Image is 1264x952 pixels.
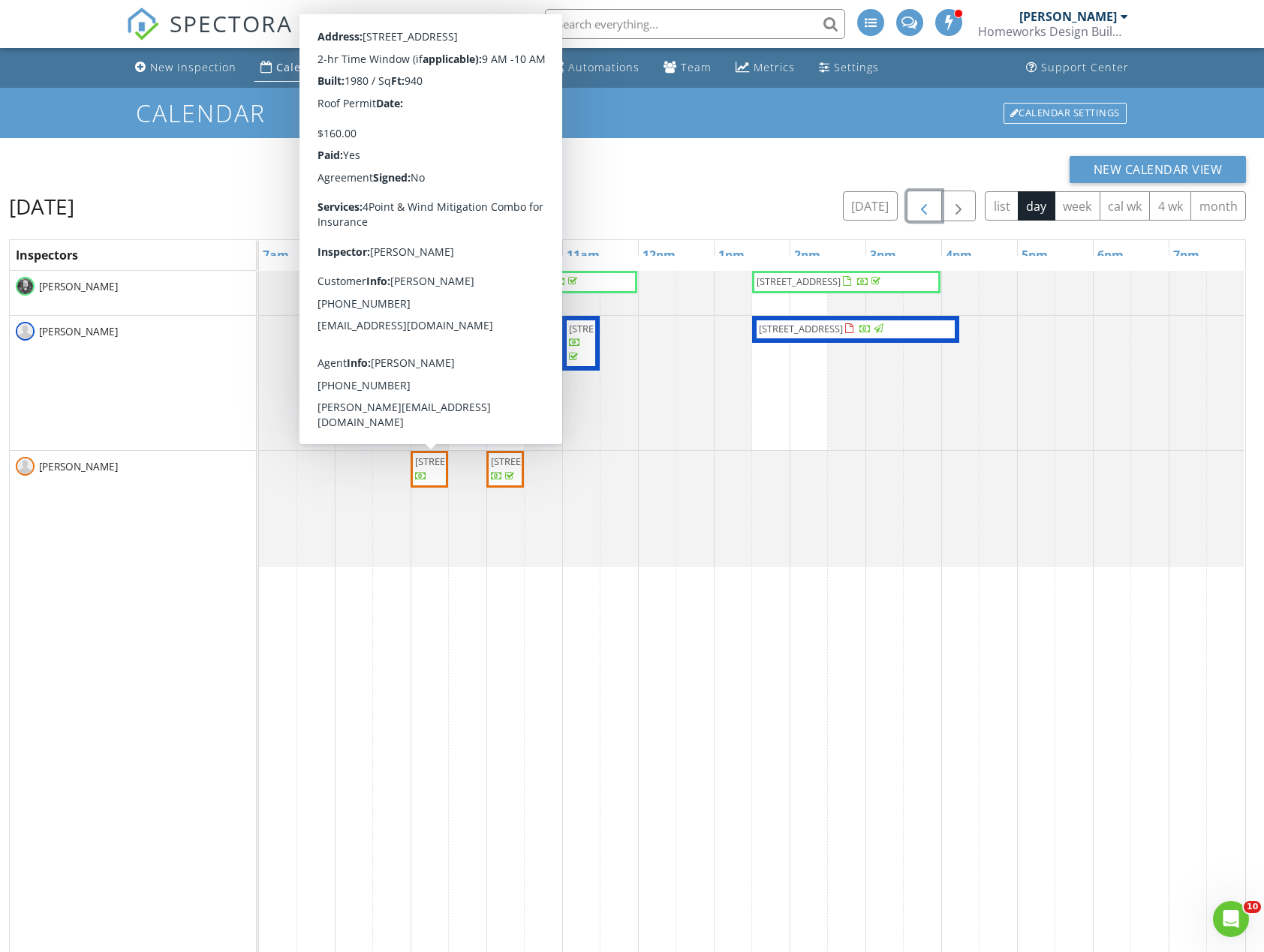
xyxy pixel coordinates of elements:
[336,243,369,267] a: 8am
[36,324,121,339] span: [PERSON_NAME]
[1244,901,1261,913] span: 10
[16,247,78,263] span: Inspectors
[1018,243,1052,267] a: 5pm
[1002,101,1128,125] a: Calendar Settings
[346,54,437,82] a: Dashboard
[757,275,841,288] span: [STREET_ADDRESS]
[843,191,898,221] button: [DATE]
[681,60,712,74] div: Team
[834,60,879,74] div: Settings
[126,20,293,52] a: SPECTORA
[790,243,824,267] a: 2pm
[1100,191,1151,221] button: cal wk
[754,60,795,74] div: Metrics
[941,191,977,221] button: Next day
[1149,191,1191,221] button: 4 wk
[126,8,159,41] img: The Best Home Inspection Software - Spectora
[715,243,748,267] a: 1pm
[1020,54,1135,82] a: Support Center
[9,191,74,221] h2: [DATE]
[907,191,942,221] button: Previous day
[1004,103,1127,124] div: Calendar Settings
[411,243,445,267] a: 9am
[1169,243,1203,267] a: 7pm
[568,60,640,74] div: Automations
[942,243,976,267] a: 4pm
[985,191,1019,221] button: list
[136,100,1128,126] h1: Calendar
[545,9,845,39] input: Search everything...
[730,54,801,82] a: Metrics
[563,243,603,267] a: 11am
[491,455,575,468] span: [STREET_ADDRESS]
[254,54,334,82] a: Calendar
[1041,60,1129,74] div: Support Center
[369,60,431,74] div: Dashboard
[16,322,35,341] img: default-user-f0147aede5fd5fa78ca7ade42f37bd4542148d508eef1c3d3ea960f66861d68b.jpg
[415,455,499,468] span: [STREET_ADDRESS]
[1213,901,1249,937] iframe: Intercom live chat
[569,322,653,335] span: [STREET_ADDRESS]
[813,54,885,82] a: Settings
[759,322,843,335] span: [STREET_ADDRESS]
[453,275,537,288] span: [STREET_ADDRESS]
[1094,243,1127,267] a: 6pm
[1070,156,1247,183] button: New Calendar View
[658,54,718,82] a: Team
[259,243,293,267] a: 7am
[170,8,293,39] span: SPECTORA
[472,60,527,74] div: Payments
[866,243,900,267] a: 3pm
[639,243,679,267] a: 12pm
[545,54,646,82] a: Automations (Advanced)
[1019,9,1117,24] div: [PERSON_NAME]
[978,24,1128,39] div: Homeworks Design Build Inspect, Inc.
[150,60,236,74] div: New Inspection
[16,277,35,296] img: img2612.jpg
[129,54,242,82] a: New Inspection
[16,457,35,476] img: default-user-f0147aede5fd5fa78ca7ade42f37bd4542148d508eef1c3d3ea960f66861d68b.jpg
[36,459,121,474] span: [PERSON_NAME]
[36,279,121,294] span: [PERSON_NAME]
[1018,191,1055,221] button: day
[449,54,533,82] a: Payments
[1190,191,1246,221] button: month
[276,60,328,74] div: Calendar
[1055,191,1100,221] button: week
[487,243,528,267] a: 10am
